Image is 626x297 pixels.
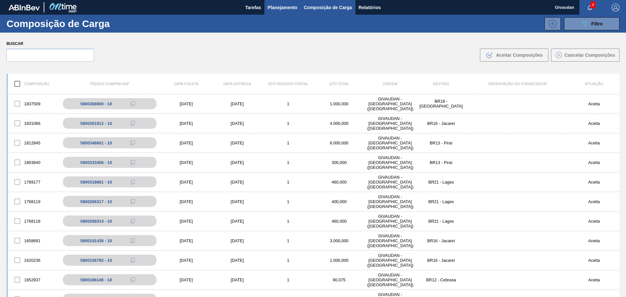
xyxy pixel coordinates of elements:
div: 1 [263,141,314,145]
span: Cancelar Composições [565,52,615,58]
div: 90,075 [314,277,365,282]
span: Tarefas [245,4,261,11]
div: BR21 - Lages [416,180,467,185]
div: Copiar [126,217,139,225]
div: 5800333406 - 10 [81,160,112,165]
div: [DATE] [161,121,212,126]
div: GIVAUDAN - SÃO PAULO (SP) [365,253,415,268]
div: 1658691 [8,234,59,247]
div: 5800191438 - 10 [81,238,112,243]
div: 5800346601 - 10 [81,141,112,145]
div: 1652937 [8,273,59,287]
div: Nova Composição [541,17,561,30]
div: GIVAUDAN - SÃO PAULO (SP) [365,116,415,131]
div: [DATE] [212,101,262,106]
div: 5800156792 - 10 [81,258,112,263]
div: Destino [416,82,467,86]
h1: Composição de Carga [7,20,114,27]
div: Copiar [126,119,139,127]
div: GIVAUDAN - SÃO PAULO (SP) [365,233,415,248]
div: 4.000,000 [314,121,365,126]
div: 460,000 [314,219,365,224]
div: Copiar [126,139,139,147]
div: Copiar [126,178,139,186]
span: Composição de Carga [304,4,352,11]
div: [DATE] [212,277,262,282]
div: 1831066 [8,116,59,130]
div: 1768118 [8,214,59,228]
div: [DATE] [161,258,212,263]
button: Cancelar Composições [551,49,619,62]
span: Aceitar Composições [496,52,543,58]
div: 1 [263,121,314,126]
img: TNhmsLtSVTkK8tSr43FrP2fwEKptu5GPRR3wAAAABJRU5ErkJggg== [8,5,40,10]
div: 1789177 [8,175,59,189]
div: Observação do Fornecedor [467,82,569,86]
div: [DATE] [212,199,262,204]
div: GIVAUDAN - SÃO PAULO (SP) [365,97,415,111]
div: Aceita [569,160,619,165]
div: Aceita [569,141,619,145]
div: 1837509 [8,97,59,111]
div: [DATE] [161,199,212,204]
button: Notificações [579,3,600,12]
div: [DATE] [161,219,212,224]
div: 460,000 [314,180,365,185]
div: BR18 - Pernambuco [416,99,467,109]
div: 1768119 [8,195,59,208]
div: BR13 - Piraí [416,160,467,165]
div: 1 [263,199,314,204]
div: 1812845 [8,136,59,150]
div: Copiar [126,256,139,264]
div: BR21 - Lages [416,199,467,204]
div: 5800268317 - 10 [81,199,112,204]
div: GIVAUDAN - SÃO PAULO (SP) [365,155,415,170]
span: 4 [590,1,595,8]
div: Aceita [569,121,619,126]
div: BR21 - Lages [416,219,467,224]
div: [DATE] [161,160,212,165]
div: 6.000,000 [314,141,365,145]
div: 1620236 [8,253,59,267]
div: 1 [263,277,314,282]
div: Origem [365,82,415,86]
div: Aceita [569,258,619,263]
div: Copiar [126,100,139,108]
div: GIVAUDAN - SÃO PAULO (SP) [365,175,415,189]
div: GIVAUDAN - SÃO PAULO (SP) [365,136,415,150]
div: [DATE] [212,219,262,224]
div: 300,000 [314,160,365,165]
div: [DATE] [212,160,262,165]
div: 1.000,000 [314,258,365,263]
div: Aceita [569,101,619,106]
div: 400,000 [314,199,365,204]
div: 5800361912 - 10 [81,121,112,126]
div: [DATE] [212,238,262,243]
div: Copiar [126,237,139,245]
div: GIVAUDAN - SÃO PAULO (SP) [365,214,415,229]
div: Aceita [569,238,619,243]
div: Aceita [569,219,619,224]
div: 1 [263,160,314,165]
div: BR16 - Jacareí [416,121,467,126]
div: 5800368800 - 10 [81,101,112,106]
div: Data entrega [212,82,262,86]
div: 1.000,000 [314,101,365,106]
div: [DATE] [212,121,262,126]
div: [DATE] [212,141,262,145]
div: 5800318881 - 10 [81,180,112,185]
div: 5800268314 - 10 [81,219,112,224]
label: Buscar [7,39,94,49]
div: BR12 - Cebrasa [416,277,467,282]
div: Copiar [126,198,139,205]
div: Situação [569,82,619,86]
img: Logout [612,4,619,11]
div: [DATE] [212,258,262,263]
span: Filtro [591,21,603,26]
div: Aceita [569,180,619,185]
div: Qtd Pedidos Portal [263,82,314,86]
div: BR16 - Jacareí [416,258,467,263]
div: Data coleta [161,82,212,86]
div: Pedido Compra SAP [59,82,161,86]
div: 1803840 [8,156,59,169]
